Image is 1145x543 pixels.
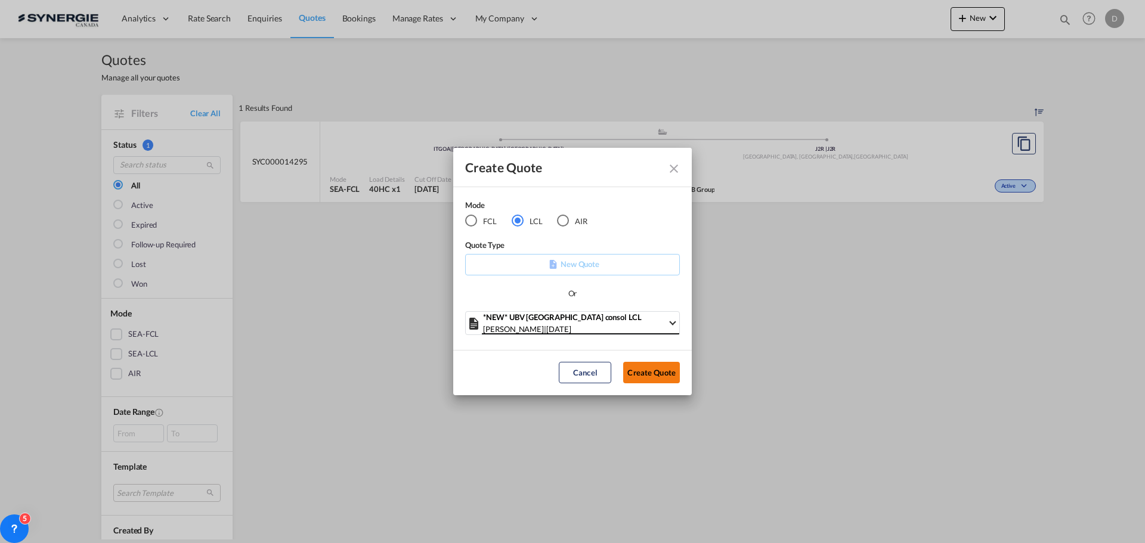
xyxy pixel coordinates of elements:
[568,287,577,299] div: Or
[483,323,667,335] div: |
[662,157,683,178] button: Close dialog
[465,160,658,175] div: Create Quote
[465,214,497,227] md-radio-button: FCL
[557,214,587,227] md-radio-button: AIR
[483,311,667,323] div: *NEW* UBV [GEOGRAPHIC_DATA] consol LCL
[623,362,680,383] button: Create Quote
[465,311,680,335] md-select: Select template: *NEW* UBV Italy consol LCL Pablo Gomez Saldarriaga | 06 Dec 2024
[469,258,676,270] p: New Quote
[512,214,543,227] md-radio-button: LCL
[546,324,571,334] span: [DATE]
[465,199,602,214] div: Mode
[559,362,611,383] button: Cancel
[667,162,681,176] md-icon: Close dialog
[465,254,680,275] div: New Quote
[453,148,692,395] md-dialog: Create QuoteModeFCL LCLAIR ...
[465,239,680,254] div: Quote Type
[483,324,544,334] span: [PERSON_NAME]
